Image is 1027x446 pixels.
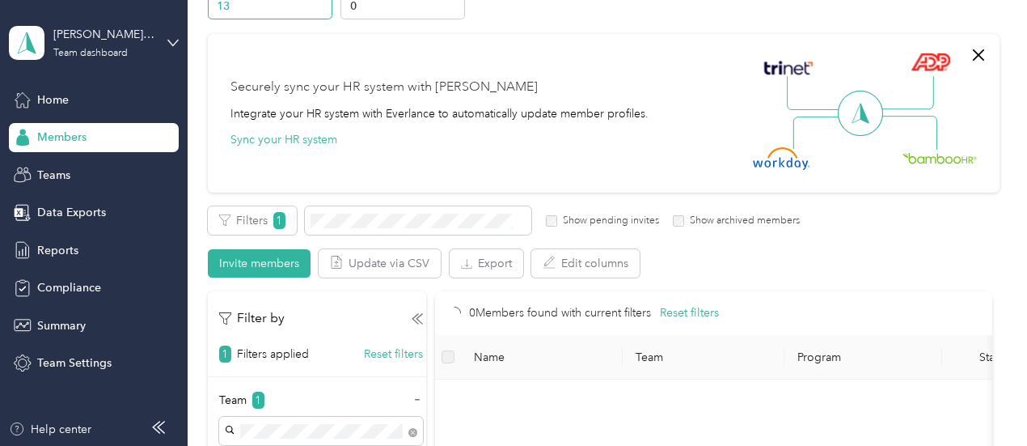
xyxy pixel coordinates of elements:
button: Help center [9,421,91,438]
button: Reset filters [660,304,719,322]
span: Compliance [37,279,101,296]
img: Line Right Down [881,116,937,151]
div: Integrate your HR system with Everlance to automatically update member profiles. [230,105,649,122]
button: Update via CSV [319,249,441,278]
label: Show pending invites [557,214,659,228]
img: Workday [753,147,809,170]
span: 1 [273,212,285,229]
span: 1 [219,346,231,363]
img: BambooHR [902,152,977,164]
div: [PERSON_NAME] Team [53,26,154,43]
span: Data Exports [37,204,106,221]
span: Reports [37,242,78,259]
th: Name [461,335,623,380]
p: Filter by [219,308,285,329]
span: 1 [252,392,264,409]
button: Filters1 [208,206,297,235]
button: Edit columns [531,249,640,278]
th: Team [623,335,784,380]
label: Show archived members [684,214,800,228]
iframe: Everlance-gr Chat Button Frame [936,355,1027,446]
span: Name [474,350,610,364]
span: Team Settings [37,355,112,372]
th: Program [784,335,942,380]
img: Trinet [760,57,817,79]
div: Securely sync your HR system with [PERSON_NAME] [230,78,538,97]
span: Home [37,91,69,108]
p: Team [219,392,247,409]
img: Line Left Up [787,76,843,111]
button: Sync your HR system [230,131,337,148]
img: Line Left Down [792,116,849,149]
div: Team dashboard [53,49,128,58]
img: Line Right Up [877,76,934,110]
span: Teams [37,167,70,184]
img: ADP [911,53,950,71]
button: Export [450,249,523,278]
span: Summary [37,317,86,334]
span: Members [37,129,87,146]
button: Reset filters [364,346,423,363]
p: Filters applied [237,346,309,363]
p: 0 Members found with current filters [469,304,651,322]
button: Invite members [208,249,311,278]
